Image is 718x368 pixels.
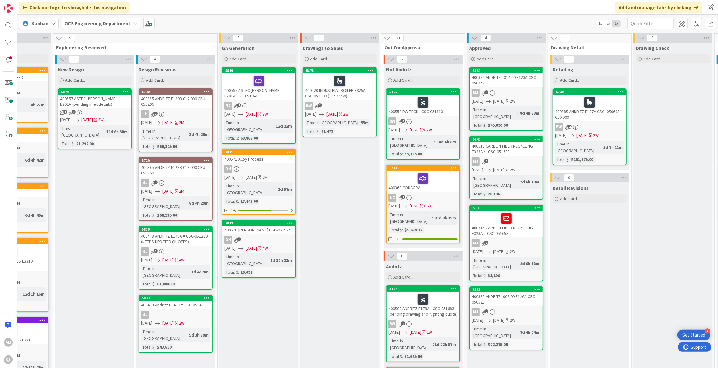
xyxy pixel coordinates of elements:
div: 5865 [389,90,459,94]
div: Time in [GEOGRAPHIC_DATA] [388,211,432,225]
div: 5719400368 CONAGRA [387,165,459,192]
div: DH [222,236,295,244]
div: 3M [15,200,20,206]
div: 2W [262,111,268,117]
a: 5869400557 ASTEC [PERSON_NAME] - E201A CSC-051941NC[DATE][DATE]2WTime in [GEOGRAPHIC_DATA]:12d 22... [222,67,296,144]
span: [DATE] [246,111,257,117]
span: : [104,128,105,135]
div: Time in [GEOGRAPHIC_DATA] [224,253,268,267]
div: 5865 [387,89,459,95]
span: 2 [484,90,488,94]
div: 6d 4h 46m [23,212,46,219]
span: Add Card... [560,77,580,83]
div: 5827 [387,286,459,292]
div: Total $ [305,128,319,135]
span: [DATE] [493,167,504,173]
div: 2M [15,279,20,285]
span: : [517,260,518,267]
div: 400478 ANDRITZ E148A = CSC-051239 (NEEDS UPDATED QUOTES) [139,232,212,246]
span: : [273,123,274,129]
span: 1 [237,237,241,241]
div: 400515 CARBON FIBER RECYCLING E323A2= CSC-051738 [470,142,543,156]
div: 5740 [139,89,212,95]
span: [DATE] [141,119,152,126]
div: 2W [510,248,515,255]
a: 5719400368 CONAGRANC[DATE][DATE]6DTime in [GEOGRAPHIC_DATA]:87d 8h 15mTotal $:$5,679.373/3 [386,165,460,243]
div: 2W [98,117,104,123]
div: MJ [470,308,543,316]
span: [DATE] [410,203,421,209]
span: : [517,329,518,336]
span: : [569,156,570,163]
div: MJ [139,247,212,256]
div: 400385 ANDRITZ - 014.00 E123A CSC-050744 [470,73,543,87]
div: 5739 [139,158,212,163]
div: 12d 1h 16m [21,291,46,297]
div: 5838 [470,205,543,211]
div: Time in [GEOGRAPHIC_DATA] [141,128,187,141]
div: 4W [262,245,268,251]
div: 5737 [470,287,543,292]
span: Add Card... [310,56,330,62]
div: 5840 [473,137,543,141]
div: Total $ [472,122,485,129]
div: JH [139,110,212,118]
span: [DATE] [326,111,338,117]
span: 2 [484,241,488,245]
span: 5 [401,119,405,123]
div: 400557 ASTEC [PERSON_NAME] - E201A CSC-051941 [222,73,295,100]
div: 400516 [PERSON_NAME] CSC-051974 [222,226,295,234]
span: [DATE] [141,320,152,326]
a: 5827400502 ANDRITZ E179A - CSC-051683 (pending drawing and flighting quote)BW[DATE][DATE]2WTime i... [386,285,460,362]
span: [DATE] [472,167,483,173]
span: [DATE] [162,119,174,126]
div: 5734400385 ANDRITZ - 014.00 E123A CSC-050744 [470,68,543,87]
span: : [189,268,190,275]
b: OCS Engineering Department [64,20,130,27]
div: MJ [472,89,480,97]
div: 4h 27m [29,101,46,108]
div: 5869 [222,68,295,73]
div: Time in [GEOGRAPHIC_DATA] [60,125,104,138]
span: [DATE] [162,257,174,263]
span: Add Card... [393,77,413,83]
div: 5833 [142,296,212,300]
div: 400571 Alloy Process [222,155,295,163]
div: BW [387,320,459,328]
a: 5840400515 CARBON FIBER RECYCLING E323A2= CSC-051738MJ[DATE][DATE]2WTime in [GEOGRAPHIC_DATA]:2d ... [469,136,543,200]
div: 2W [343,111,349,117]
span: [DATE] [224,245,236,251]
div: Total $ [141,280,155,287]
span: : [358,119,359,126]
div: Total $ [224,135,238,141]
span: [DATE] [81,117,93,123]
div: 2M [15,90,20,96]
div: 5740 [142,90,212,94]
span: : [517,178,518,185]
div: 5810 [142,227,212,231]
div: DH [222,165,295,173]
span: [DATE] [388,329,400,336]
span: 2 [484,309,488,313]
div: BW [553,123,626,131]
span: Add Card... [393,274,413,280]
div: 5719 [389,166,459,170]
span: [DATE] [493,98,504,104]
div: 400502 ANDRITZ E179A - CSC-051683 (pending drawing and flighting quote) [387,292,459,318]
div: Time in [GEOGRAPHIC_DATA] [472,175,517,189]
span: [DATE] [162,320,174,326]
div: 12d 22m [274,123,293,129]
div: NC [224,102,232,110]
div: 5838400515 CARBON FIBER RECYCLING E323A = CSC-051653 [470,205,543,237]
a: 5875400520 INDUSTRIAL BOILER E325A CSC-052009 (12 Screw)BW[DATE][DATE]2WTime in [GEOGRAPHIC_DATA]... [303,67,377,137]
div: 2d 6h 18m [518,178,541,185]
div: 3M [15,145,20,151]
div: 5734 [473,68,543,73]
div: 400385 ANDRITZ -007.00 E126A CSC-050525 [470,292,543,306]
div: BW [555,123,563,131]
div: MJ [139,179,212,187]
span: : [268,257,269,264]
div: 1d 20h 21m [269,257,293,264]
